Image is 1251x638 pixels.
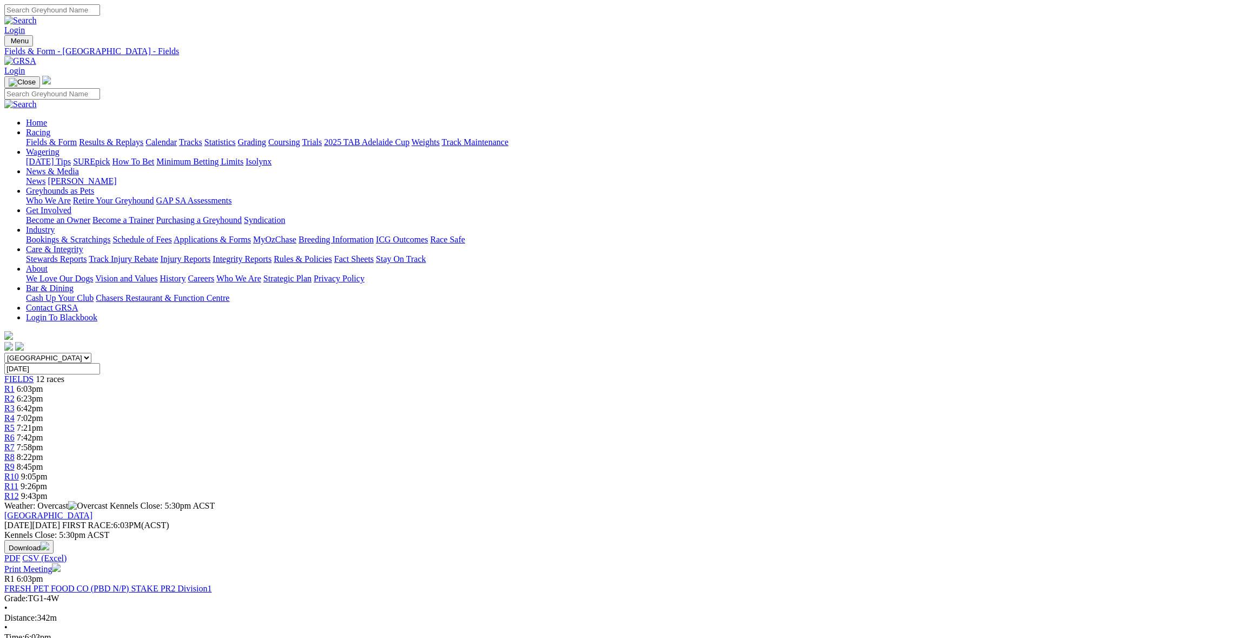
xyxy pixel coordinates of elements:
a: Login [4,25,25,35]
a: PDF [4,554,20,563]
div: Greyhounds as Pets [26,196,1247,206]
span: Grade: [4,594,28,603]
a: R9 [4,462,15,471]
div: TG1-4W [4,594,1247,603]
a: Trials [302,137,322,147]
a: Get Involved [26,206,71,215]
a: News & Media [26,167,79,176]
a: Purchasing a Greyhound [156,215,242,225]
a: Calendar [145,137,177,147]
a: SUREpick [73,157,110,166]
a: GAP SA Assessments [156,196,232,205]
img: Close [9,78,36,87]
a: R1 [4,384,15,393]
a: Home [26,118,47,127]
button: Download [4,540,54,554]
a: Stewards Reports [26,254,87,264]
a: R4 [4,413,15,423]
a: Results & Replays [79,137,143,147]
span: R2 [4,394,15,403]
a: [PERSON_NAME] [48,176,116,186]
span: 7:02pm [17,413,43,423]
a: Who We Are [216,274,261,283]
a: Contact GRSA [26,303,78,312]
a: Become an Owner [26,215,90,225]
a: Syndication [244,215,285,225]
img: logo-grsa-white.png [4,331,13,340]
a: R3 [4,404,15,413]
a: Fields & Form [26,137,77,147]
a: News [26,176,45,186]
a: [GEOGRAPHIC_DATA] [4,511,92,520]
span: Menu [11,37,29,45]
a: Grading [238,137,266,147]
div: About [26,274,1247,284]
a: FIELDS [4,374,34,384]
a: Racing [26,128,50,137]
a: Retire Your Greyhound [73,196,154,205]
a: Rules & Policies [274,254,332,264]
span: 6:03pm [17,384,43,393]
span: 8:45pm [17,462,43,471]
a: Bookings & Scratchings [26,235,110,244]
span: R12 [4,491,19,501]
a: About [26,264,48,273]
a: Breeding Information [299,235,374,244]
span: R8 [4,452,15,462]
span: 6:03pm [17,574,43,583]
button: Toggle navigation [4,76,40,88]
img: printer.svg [52,563,61,572]
a: Schedule of Fees [112,235,171,244]
span: 9:05pm [21,472,48,481]
a: ICG Outcomes [376,235,428,244]
span: 9:43pm [21,491,48,501]
a: Strategic Plan [263,274,312,283]
a: MyOzChase [253,235,296,244]
a: R11 [4,482,18,491]
a: FRESH PET FOOD CO (PBD N/P) STAKE PR2 Division1 [4,584,211,593]
div: 342m [4,613,1247,623]
span: [DATE] [4,521,60,530]
a: Privacy Policy [314,274,365,283]
img: Search [4,16,37,25]
a: Applications & Forms [174,235,251,244]
a: Wagering [26,147,59,156]
span: 6:03PM(ACST) [62,521,169,530]
span: 7:21pm [17,423,43,432]
img: twitter.svg [15,342,24,351]
a: Tracks [179,137,202,147]
span: R10 [4,472,19,481]
img: GRSA [4,56,36,66]
input: Select date [4,363,100,374]
div: Industry [26,235,1247,245]
span: Distance: [4,613,37,622]
a: Industry [26,225,55,234]
a: How To Bet [112,157,155,166]
div: News & Media [26,176,1247,186]
a: R5 [4,423,15,432]
a: [DATE] Tips [26,157,71,166]
div: Get Involved [26,215,1247,225]
a: R7 [4,443,15,452]
a: History [160,274,186,283]
a: Isolynx [246,157,272,166]
a: Fact Sheets [334,254,374,264]
span: 7:58pm [17,443,43,452]
a: Statistics [204,137,236,147]
div: Racing [26,137,1247,147]
a: Coursing [268,137,300,147]
span: [DATE] [4,521,32,530]
span: 6:23pm [17,394,43,403]
img: logo-grsa-white.png [42,76,51,84]
span: 6:42pm [17,404,43,413]
span: 12 races [36,374,64,384]
a: Fields & Form - [GEOGRAPHIC_DATA] - Fields [4,47,1247,56]
a: R6 [4,433,15,442]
